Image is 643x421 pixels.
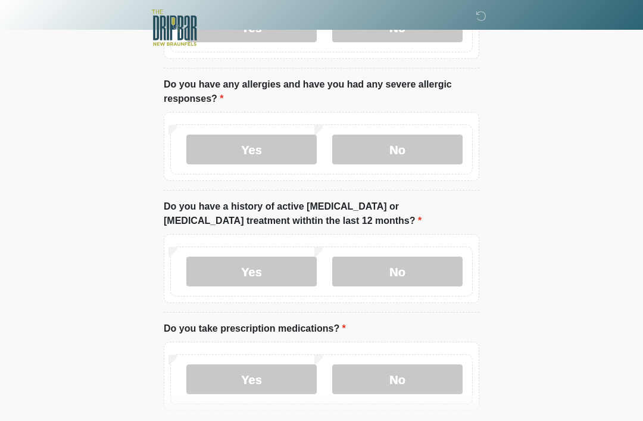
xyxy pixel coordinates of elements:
[186,365,317,395] label: Yes
[332,257,463,287] label: No
[164,322,346,336] label: Do you take prescription medications?
[186,257,317,287] label: Yes
[152,9,197,48] img: The DRIPBaR - New Braunfels Logo
[332,365,463,395] label: No
[332,135,463,165] label: No
[164,200,479,229] label: Do you have a history of active [MEDICAL_DATA] or [MEDICAL_DATA] treatment withtin the last 12 mo...
[164,78,479,107] label: Do you have any allergies and have you had any severe allergic responses?
[186,135,317,165] label: Yes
